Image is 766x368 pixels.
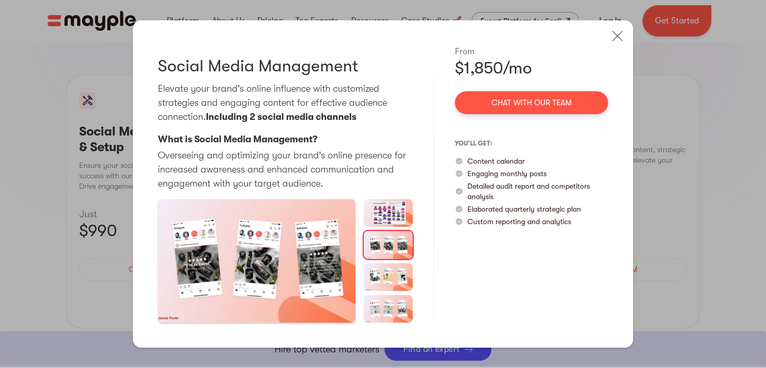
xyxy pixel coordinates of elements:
[455,58,608,79] div: $1,850/mo
[158,199,355,323] a: open lightbox
[467,181,608,202] p: Detailed audit report and competitors analysis
[467,216,571,227] p: Custom reporting and analytics
[455,91,608,114] a: Chat with our team
[467,168,547,179] p: Engaging monthly posts
[158,132,317,146] p: What is Social Media Management?
[455,45,608,58] div: From
[467,204,581,214] p: Elaborated quarterly strategic plan
[455,135,608,152] p: you’ll get:
[158,56,358,77] h3: Social Media Management
[467,156,525,166] p: Content calendar
[206,112,356,122] strong: Including 2 social media channels
[158,149,413,191] p: Overseeing and optimizing your brand's online presence for increased awareness and enhanced commu...
[158,82,413,124] p: Elevate your brand's online influence with customized strategies and engaging content for effecti...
